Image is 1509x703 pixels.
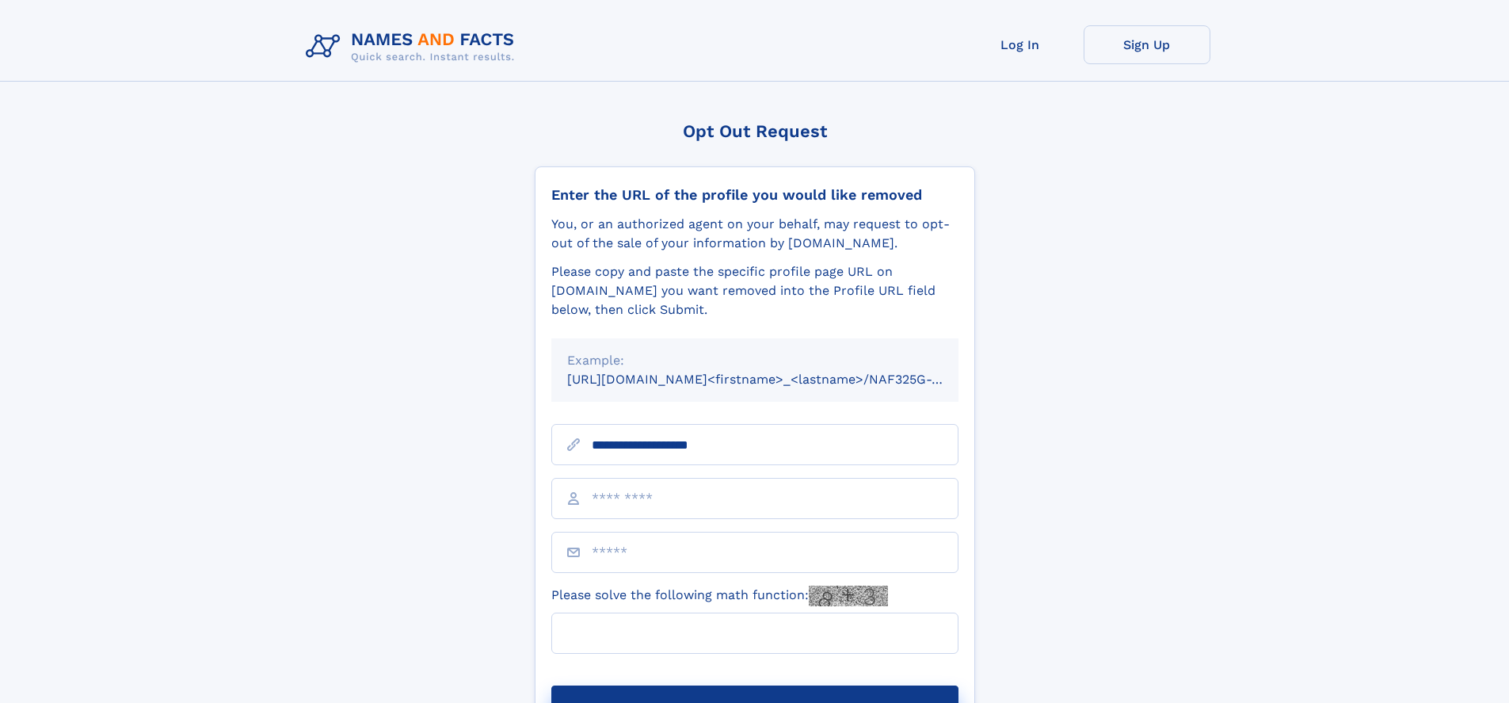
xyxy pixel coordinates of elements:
div: Opt Out Request [535,121,975,141]
small: [URL][DOMAIN_NAME]<firstname>_<lastname>/NAF325G-xxxxxxxx [567,372,989,387]
label: Please solve the following math function: [551,586,888,606]
img: Logo Names and Facts [299,25,528,68]
div: Enter the URL of the profile you would like removed [551,186,958,204]
a: Sign Up [1084,25,1210,64]
div: Example: [567,351,943,370]
div: You, or an authorized agent on your behalf, may request to opt-out of the sale of your informatio... [551,215,958,253]
div: Please copy and paste the specific profile page URL on [DOMAIN_NAME] you want removed into the Pr... [551,262,958,319]
a: Log In [957,25,1084,64]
